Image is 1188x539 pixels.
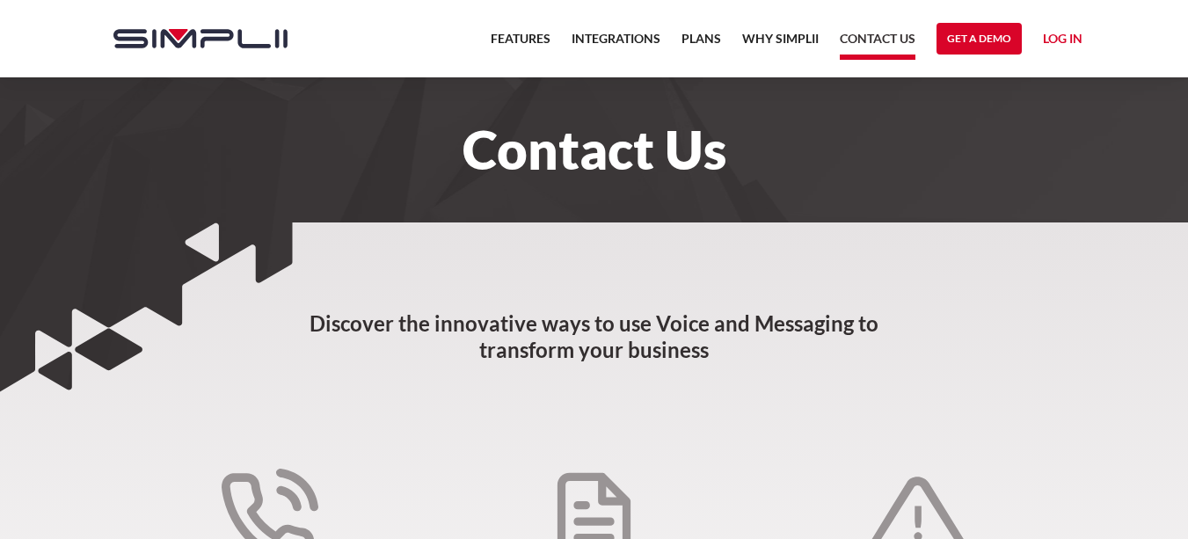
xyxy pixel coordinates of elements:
[937,23,1022,55] a: Get a Demo
[681,28,721,60] a: Plans
[572,28,660,60] a: Integrations
[491,28,550,60] a: Features
[840,28,915,60] a: Contact US
[113,29,288,48] img: Simplii
[1043,28,1082,55] a: Log in
[310,310,878,362] strong: Discover the innovative ways to use Voice and Messaging to transform your business
[742,28,819,60] a: Why Simplii
[96,130,1093,169] h1: Contact Us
